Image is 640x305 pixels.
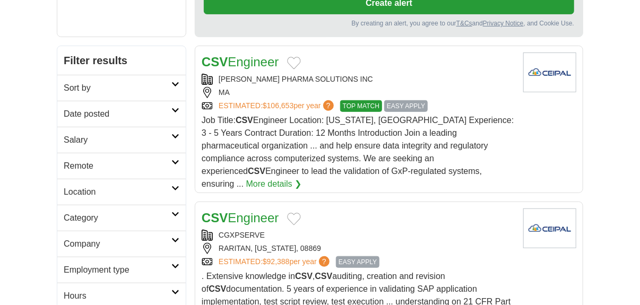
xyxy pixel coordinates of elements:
[57,257,186,283] a: Employment type
[64,186,171,198] h2: Location
[57,101,186,127] a: Date posted
[340,100,382,112] span: TOP MATCH
[287,213,301,225] button: Add to favorite jobs
[202,55,279,69] a: CSVEngineer
[209,284,226,293] strong: CSV
[263,101,293,110] span: $106,653
[336,256,379,268] span: EASY APPLY
[202,211,279,225] a: CSVEngineer
[456,20,472,27] a: T&Cs
[287,57,301,69] button: Add to favorite jobs
[57,231,186,257] a: Company
[57,127,186,153] a: Salary
[236,116,253,125] strong: CSV
[202,243,515,254] div: RARITAN, [US_STATE], 08869
[64,82,171,94] h2: Sort by
[246,178,302,190] a: More details ❯
[202,74,515,85] div: [PERSON_NAME] PHARMA SOLUTIONS INC
[64,160,171,172] h2: Remote
[57,46,186,75] h2: Filter results
[64,290,171,302] h2: Hours
[64,238,171,250] h2: Company
[64,212,171,224] h2: Category
[295,272,313,281] strong: CSV
[384,100,428,112] span: EASY APPLY
[57,75,186,101] a: Sort by
[219,100,336,112] a: ESTIMATED:$106,653per year?
[64,134,171,146] h2: Salary
[315,272,332,281] strong: CSV
[483,20,524,27] a: Privacy Notice
[219,256,332,268] a: ESTIMATED:$92,388per year?
[64,264,171,276] h2: Employment type
[202,211,228,225] strong: CSV
[523,53,576,92] img: Company logo
[202,55,228,69] strong: CSV
[319,256,330,267] span: ?
[263,257,290,266] span: $92,388
[64,108,171,120] h2: Date posted
[204,19,574,28] div: By creating an alert, you agree to our and , and Cookie Use.
[523,208,576,248] img: Company logo
[57,205,186,231] a: Category
[202,230,515,241] div: CGXPSERVE
[202,116,514,188] span: Job Title: Engineer Location: [US_STATE], [GEOGRAPHIC_DATA] Experience: 3 - 5 Years Contract Dura...
[57,179,186,205] a: Location
[323,100,334,111] span: ?
[57,153,186,179] a: Remote
[202,87,515,98] div: MA
[248,167,265,176] strong: CSV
